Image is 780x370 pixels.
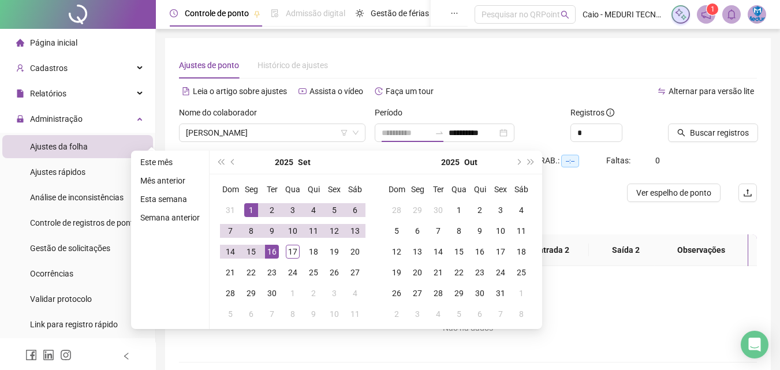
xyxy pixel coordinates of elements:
[525,154,606,167] div: H. TRAB.:
[494,286,507,300] div: 31
[345,220,365,241] td: 2025-09-13
[627,184,721,202] button: Ver espelho de ponto
[606,109,614,117] span: info-circle
[241,304,262,324] td: 2025-10-06
[307,224,320,238] div: 11
[262,262,282,283] td: 2025-09-23
[282,241,303,262] td: 2025-09-17
[348,224,362,238] div: 13
[309,87,363,96] span: Assista o vídeo
[449,262,469,283] td: 2025-10-22
[324,304,345,324] td: 2025-10-10
[494,245,507,259] div: 17
[512,151,524,174] button: next-year
[324,241,345,262] td: 2025-09-19
[386,283,407,304] td: 2025-10-26
[25,349,37,361] span: facebook
[561,10,569,19] span: search
[286,224,300,238] div: 10
[324,262,345,283] td: 2025-09-26
[136,192,204,206] li: Esta semana
[514,245,528,259] div: 18
[707,3,718,15] sup: 1
[606,156,632,165] span: Faltas:
[286,266,300,279] div: 24
[286,307,300,321] div: 8
[469,220,490,241] td: 2025-10-09
[307,286,320,300] div: 2
[428,200,449,220] td: 2025-09-30
[356,9,364,17] span: sun
[220,262,241,283] td: 2025-09-21
[30,320,118,329] span: Link para registro rápido
[375,106,410,119] label: Período
[371,9,429,18] span: Gestão de férias
[16,39,24,47] span: home
[431,245,445,259] div: 14
[324,283,345,304] td: 2025-10-03
[570,106,614,119] span: Registros
[286,203,300,217] div: 3
[410,203,424,217] div: 29
[223,266,237,279] div: 21
[324,179,345,200] th: Sex
[435,128,444,137] span: to
[345,283,365,304] td: 2025-10-04
[241,220,262,241] td: 2025-09-08
[410,286,424,300] div: 27
[386,200,407,220] td: 2025-09-28
[654,234,748,266] th: Observações
[341,129,348,136] span: filter
[282,304,303,324] td: 2025-10-08
[410,307,424,321] div: 3
[407,304,428,324] td: 2025-11-03
[410,224,424,238] div: 6
[265,224,279,238] div: 9
[494,203,507,217] div: 3
[185,9,249,18] span: Controle de ponto
[271,9,279,17] span: file-done
[244,245,258,259] div: 15
[674,8,687,21] img: sparkle-icon.fc2bf0ac1784a2077858766a79e2daf3.svg
[583,8,665,21] span: Caio - MEDURI TECNOLOGIA EM SEGURANÇA
[223,224,237,238] div: 7
[282,179,303,200] th: Qua
[275,151,293,174] button: year panel
[390,224,404,238] div: 5
[390,266,404,279] div: 19
[30,142,88,151] span: Ajustes da folha
[241,241,262,262] td: 2025-09-15
[30,167,85,177] span: Ajustes rápidos
[348,266,362,279] div: 27
[469,262,490,283] td: 2025-10-23
[449,220,469,241] td: 2025-10-08
[241,200,262,220] td: 2025-09-01
[441,151,460,174] button: year panel
[514,286,528,300] div: 1
[435,128,444,137] span: swap-right
[282,220,303,241] td: 2025-09-10
[469,179,490,200] th: Qui
[241,179,262,200] th: Seg
[345,262,365,283] td: 2025-09-27
[490,241,511,262] td: 2025-10-17
[452,245,466,259] div: 15
[431,286,445,300] div: 28
[220,200,241,220] td: 2025-08-31
[668,124,758,142] button: Buscar registros
[265,286,279,300] div: 30
[30,218,138,227] span: Controle de registros de ponto
[136,211,204,225] li: Semana anterior
[726,9,737,20] span: bell
[525,151,538,174] button: super-next-year
[473,245,487,259] div: 16
[410,245,424,259] div: 13
[262,283,282,304] td: 2025-09-30
[514,266,528,279] div: 25
[220,220,241,241] td: 2025-09-07
[449,283,469,304] td: 2025-10-29
[324,200,345,220] td: 2025-09-05
[677,129,685,137] span: search
[303,262,324,283] td: 2025-09-25
[327,203,341,217] div: 5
